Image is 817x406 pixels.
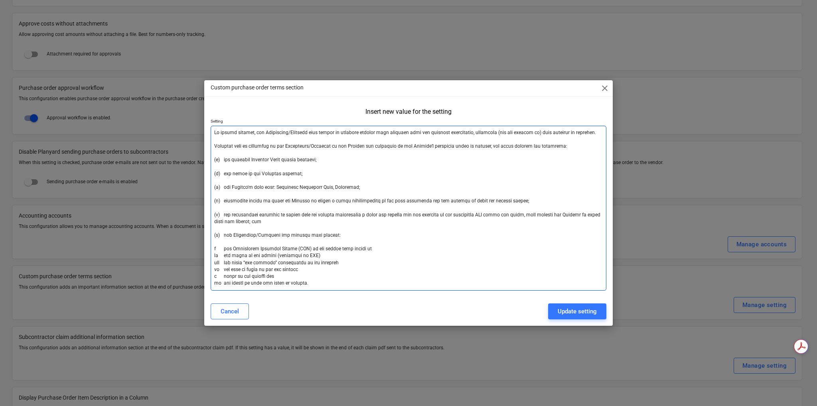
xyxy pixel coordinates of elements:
p: Custom purchase order terms section [211,83,304,92]
iframe: Chat Widget [777,368,817,406]
div: Insert new value for the setting [365,108,452,115]
div: Cancel [221,306,239,317]
button: Update setting [548,303,606,319]
div: Update setting [558,306,597,317]
button: Cancel [211,303,249,319]
span: close [600,83,610,93]
p: Setting [211,119,606,125]
textarea: Lo ipsumd sitamet, con Adipiscing/Elitsedd eius tempor in utlabore etdolor magn aliquaen admi ven... [211,126,606,291]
